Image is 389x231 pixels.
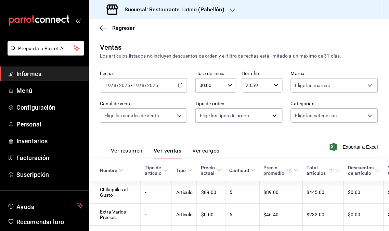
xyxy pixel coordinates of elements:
font: Hora fin [242,71,259,76]
td: Extra Varios Precios. [89,203,141,226]
font: Facturación [16,154,49,161]
div: Descuentos de artículo [348,165,374,176]
font: Inventarios [16,137,48,145]
font: Pregunta a Parrot AI [18,46,65,51]
font: Recomendar loro [16,218,64,226]
font: Ver cargos [193,148,220,154]
font: Ventas [100,43,122,51]
font: Los artículos listados no incluyen descuentos de orden y el filtro de fechas está limitado a un m... [100,53,341,59]
svg: Precio promedio = Total artículos / cantidad [287,168,293,173]
button: Pregunta a Parrot AI [8,41,84,56]
font: Exportar a Excel [343,144,378,150]
span: Cantidad [230,168,256,173]
td: Artículo [172,181,197,204]
td: $89.00 [197,181,225,204]
td: - [141,181,172,204]
span: Total artículos [307,165,340,176]
svg: El total artículos considera cambios de precios en los artículos así como costos adicionales por ... [329,168,334,173]
td: 5 [225,203,260,226]
font: Informes [16,70,41,77]
div: pestañas de navegación [111,147,220,159]
font: Personal [16,121,41,128]
td: $89.00 [260,181,303,204]
button: Regresar [100,25,135,31]
td: - [141,203,172,226]
input: ---- [119,83,130,88]
td: $0.00 [344,181,384,204]
span: Precio promedio [264,165,299,176]
font: Tipo de orden [195,101,225,107]
font: Elige los canales de venta [104,113,159,118]
td: Artículo [172,203,197,226]
font: Canal de venta [100,101,132,107]
td: $0.00 [197,203,225,226]
input: ---- [147,83,159,88]
span: / [117,83,119,88]
font: Regresar [112,25,135,31]
font: Suscripción [16,171,49,178]
div: Tipo [176,168,186,173]
span: Tipo de artículo [145,165,168,176]
font: Configuración [16,104,56,111]
td: $445.00 [303,181,344,204]
span: / [145,83,147,88]
font: Elige las marcas [295,83,330,88]
font: Elige las categorías [295,113,337,118]
font: Ver resumen [111,148,143,154]
input: -- [142,83,145,88]
font: Fecha [100,71,113,76]
span: Precio actual [201,165,221,176]
font: Ver ventas [154,148,182,154]
input: -- [113,83,117,88]
div: Tipo de artículo [145,165,162,176]
font: Marca [291,71,305,76]
font: Ayuda [16,203,35,210]
td: $232.00 [303,203,344,226]
a: Pregunta a Parrot AI [5,50,84,57]
font: Elige los tipos de orden [200,113,249,118]
div: Cantidad [230,168,249,173]
input: -- [105,83,111,88]
div: Precio promedio [264,165,293,176]
td: Chilaquiles al Gusto [89,181,141,204]
span: Nombre [100,168,124,173]
td: $0.00 [344,203,384,226]
span: Descuentos de artículo [348,165,380,176]
td: 5 [225,181,260,204]
button: Exportar a Excel [331,143,378,151]
div: Total artículos [307,165,334,176]
font: Categorías [291,101,314,107]
font: Hora de inicio [195,71,225,76]
span: Tipo [176,168,192,173]
div: Nombre [100,168,117,173]
font: Sucursal: Restaurante Latino (Pabellón) [125,6,224,13]
font: Menú [16,87,33,94]
input: -- [133,83,139,88]
span: - [131,83,132,88]
button: abrir_cajón_menú [75,18,81,23]
span: / [139,83,141,88]
td: $46.40 [260,203,303,226]
span: / [111,83,113,88]
div: Precio actual [201,165,215,176]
